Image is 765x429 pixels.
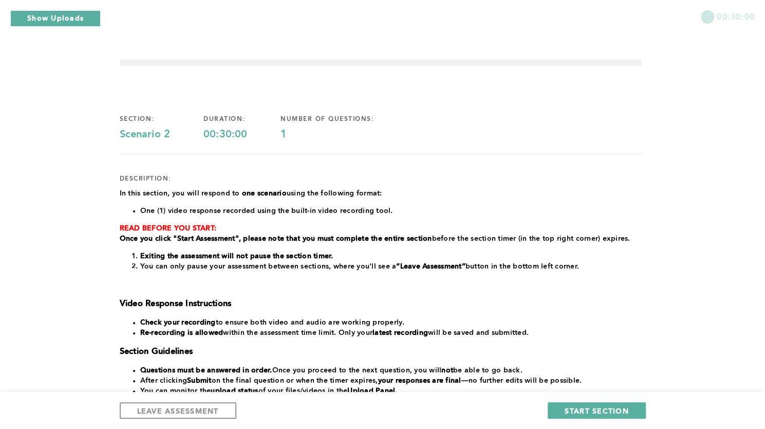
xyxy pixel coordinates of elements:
[140,386,642,396] li: You can monitor the of your files/videos in the
[372,329,428,336] strong: latest recording
[140,328,642,338] li: within the assessment time limit. Only your will be saved and submitted.
[120,299,642,309] h3: Video Response Instructions
[140,207,393,214] span: One (1) video response recorded using the built-in video recording tool.
[281,115,407,123] div: number of questions:
[140,317,642,328] li: to ensure both video and audio are working properly.
[120,347,642,357] h3: Section Guidelines
[137,406,219,416] span: LEAVE ASSESSMENT
[203,129,281,141] div: 00:30:00
[120,129,204,141] div: Scenario 2
[140,253,333,260] strong: Exiting the assessment will not pause the section timer.
[120,402,236,419] button: LEAVE ASSESSMENT
[120,235,432,242] strong: Once you click "Start Assessment", please note that you must complete the entire section
[140,261,642,272] li: You can only pause your assessment between sections, where you'll see a button in the bottom left...
[441,367,453,374] strong: not
[120,175,172,183] div: description:
[10,10,101,27] button: Show Uploads
[203,115,281,123] div: duration:
[120,225,217,232] strong: READ BEFORE YOU START:
[140,376,642,386] li: After clicking on the final question or when the timer expires, —no further edits will be possible.
[140,367,272,374] strong: Questions must be answered in order.
[187,377,212,384] strong: Submit
[548,402,645,419] button: START SECTION
[281,129,407,141] div: 1
[565,406,628,416] span: START SECTION
[717,10,755,22] span: 00:30:00
[378,377,461,384] strong: your responses are final
[120,234,642,244] p: before the section timer (in the top right corner) expires.
[347,387,397,395] strong: Upload Panel.
[140,319,216,326] strong: Check your recording
[242,190,287,197] strong: one scenario
[120,115,204,123] div: section:
[140,329,223,336] strong: Re-recording is allowed
[120,190,242,197] span: In this section, you will respond to
[211,387,258,395] strong: upload status
[140,365,642,376] li: Once you proceed to the next question, you will be able to go back.
[396,263,465,270] strong: “Leave Assessment”
[287,190,382,197] span: using the following format:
